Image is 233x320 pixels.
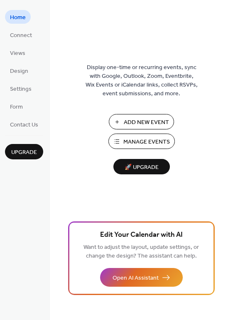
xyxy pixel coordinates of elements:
[5,82,37,95] a: Settings
[5,64,33,77] a: Design
[5,117,43,131] a: Contact Us
[118,162,165,173] span: 🚀 Upgrade
[5,99,28,113] a: Form
[10,13,26,22] span: Home
[113,159,170,174] button: 🚀 Upgrade
[11,148,37,157] span: Upgrade
[10,103,23,112] span: Form
[5,28,37,42] a: Connect
[108,134,175,149] button: Manage Events
[10,31,32,40] span: Connect
[83,242,199,262] span: Want to adjust the layout, update settings, or change the design? The assistant can help.
[100,229,183,241] span: Edit Your Calendar with AI
[10,121,38,129] span: Contact Us
[109,114,174,129] button: Add New Event
[113,274,159,283] span: Open AI Assistant
[123,138,170,146] span: Manage Events
[86,63,198,98] span: Display one-time or recurring events, sync with Google, Outlook, Zoom, Eventbrite, Wix Events or ...
[100,268,183,287] button: Open AI Assistant
[124,118,169,127] span: Add New Event
[10,85,32,94] span: Settings
[5,46,30,60] a: Views
[10,49,25,58] span: Views
[10,67,28,76] span: Design
[5,144,43,159] button: Upgrade
[5,10,31,24] a: Home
